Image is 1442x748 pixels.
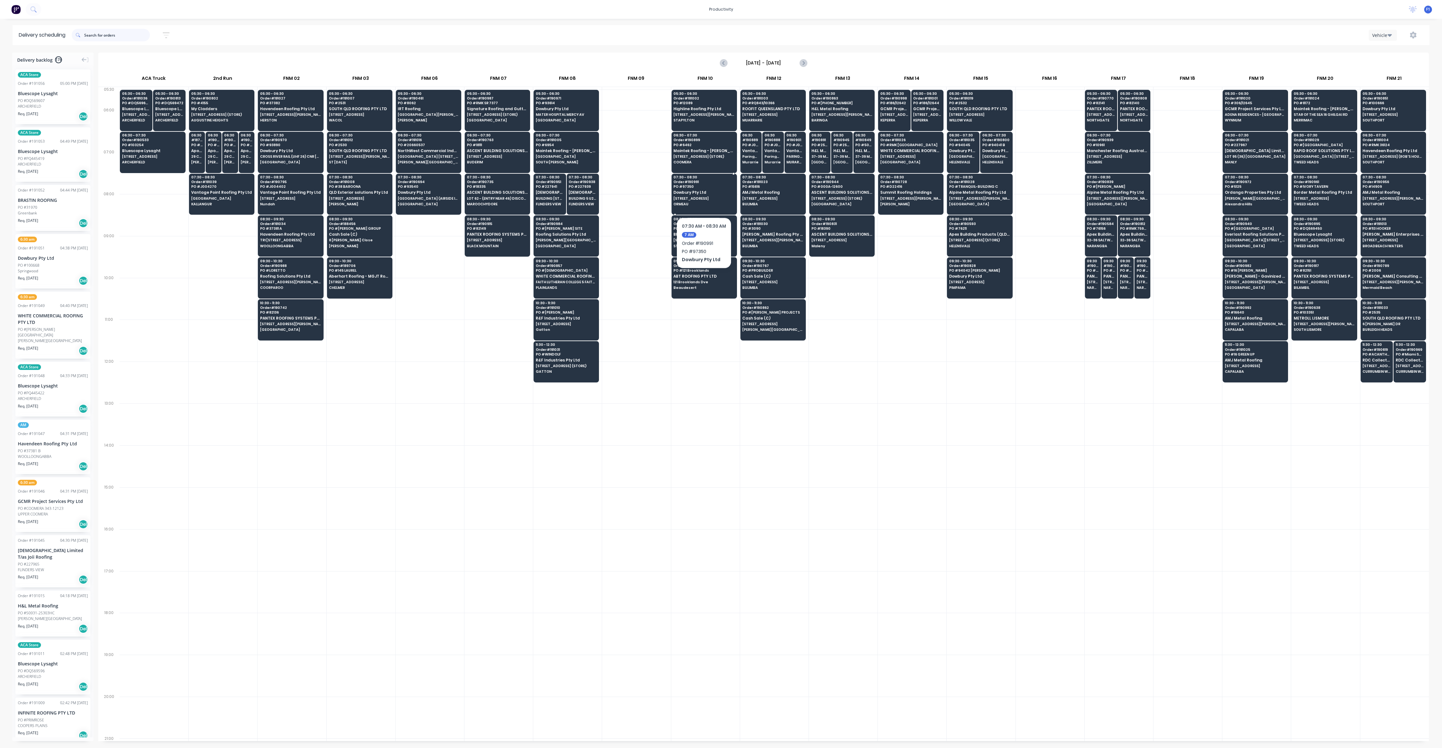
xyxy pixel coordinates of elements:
span: Dowbury Pty Ltd [536,107,596,111]
span: Order # 190813 [155,96,183,100]
span: 06:30 [208,133,219,137]
span: Dowbury Pty Ltd [949,149,977,153]
span: # 190849 [855,138,872,142]
input: Search for orders [84,29,150,41]
span: PO # DQ569604 [122,101,150,105]
span: Vantage Point Roofing Pty Ltd [786,149,804,153]
span: 05:30 - 06:30 [536,92,596,95]
span: PO # RMK [GEOGRAPHIC_DATA] [880,143,941,147]
span: H&L Metal Roofing [855,149,872,153]
span: Order # 190763 [467,138,528,142]
span: PO # 100666 [1363,101,1423,105]
span: PO # 94045 [949,143,977,147]
span: PO # 94041 B [982,143,1010,147]
span: [GEOGRAPHIC_DATA] [855,160,872,164]
span: [STREET_ADDRESS] [1087,155,1148,158]
span: PO # RMK 36124 [1363,143,1423,147]
span: PO # 25-578HC-4A [833,143,851,147]
span: 178 [55,56,62,63]
div: ARCHERFIELD [18,104,88,109]
span: PO # 6462 [673,143,734,147]
span: 06:30 - 07:30 [1087,133,1148,137]
span: MERRIMAC [1294,118,1354,122]
span: Order # 190987 [467,96,528,100]
span: Order # 191019 [949,96,1010,100]
div: productivity [706,5,736,14]
span: RAPID ROOF SOLUTIONS PTY LTD [1294,149,1354,153]
div: FNM 02 [257,73,326,87]
span: KEPERRA [880,118,908,122]
span: PO # 4155 [191,101,252,105]
span: 06:30 - 07:30 [1294,133,1354,137]
span: [PERSON_NAME] [398,118,458,122]
span: Order # 191004 [1363,138,1423,142]
span: PO # 37382 [260,101,321,105]
span: Bluescope Lysaght [122,149,183,153]
span: MATER HOSPITAL MERCY AV [536,113,596,116]
span: [STREET_ADDRESS][PERSON_NAME] [260,113,321,116]
span: Order # 191007 [329,96,390,100]
span: Order # 191002 [673,96,734,100]
span: [GEOGRAPHIC_DATA] [536,118,596,122]
div: FNM 09 [602,73,670,87]
span: PO # [GEOGRAPHIC_DATA] [1294,143,1354,147]
div: FNM 14 [877,73,946,87]
span: BARINGA [811,118,872,122]
span: [DEMOGRAPHIC_DATA] Limited T/as Joii Roofing [1225,149,1286,153]
div: FNM 20 [1291,73,1359,87]
span: Order # 191012 [329,138,390,142]
span: 05:30 - 06:30 [1087,92,1115,95]
span: SOUTH [PERSON_NAME] [536,160,596,164]
div: Del [79,112,88,121]
span: # 190945 [833,138,851,142]
span: GCMR Project Services Pty Ltd [880,107,908,111]
span: STAPYLTON [673,118,734,122]
span: PO # J004465 [786,143,804,147]
span: SOUTH QLD ROOFING PTY LTD [949,107,1010,111]
span: HERSTON [260,118,321,122]
span: WILLOW VALE [949,118,1010,122]
div: FNM 19 [1222,73,1291,87]
span: Order # 191027 [260,96,321,100]
span: Order # 191024 [1294,96,1354,100]
span: Dowbury Pty Ltd [1363,107,1423,111]
span: PO # DQ569472 [155,101,183,105]
div: FNM 13 [809,73,877,87]
div: FNM 15 [946,73,1015,87]
span: 06:30 - 07:30 [982,133,1010,137]
span: 06:30 - 07:30 [467,133,528,137]
span: Order # 191001 [913,96,941,100]
span: 05:30 - 06:30 [122,92,150,95]
div: Vehicle [1372,32,1390,38]
div: Order # 191053 [18,139,45,144]
span: Order # 190971 [536,96,596,100]
span: ARCHERFIELD [122,160,183,164]
span: My Cladders [191,107,252,111]
span: ARCHERFIELD [155,118,183,122]
div: FNM 10 [671,73,739,87]
span: NORTHGATE [1087,118,1115,122]
span: [STREET_ADDRESS][PERSON_NAME] (STORE) [122,113,150,116]
span: KEPERRA [913,118,941,122]
span: 05:30 - 06:30 [467,92,528,95]
span: 06:30 [191,133,203,137]
span: 06:30 - 07:30 [880,133,941,137]
span: [STREET_ADDRESS] [1120,113,1148,116]
div: FNM 21 [1360,73,1428,87]
div: FNM 17 [1084,73,1153,87]
span: AUGUSTINE HEIGHTS [191,118,252,122]
span: Order # 190808 [1120,96,1148,100]
span: 29 CORYMBIA PL (STORE) [241,155,252,158]
span: [GEOGRAPHIC_DATA] [GEOGRAPHIC_DATA] [949,155,977,158]
span: IRT Roofing [398,107,458,111]
span: Order # 191016 [398,138,458,142]
span: H&L Metal Roofing [811,149,829,153]
span: NorthWest Commercial Industries (QLD) P/L [398,149,458,153]
span: SOUTH QLD ROOFING PTY LTD [329,149,390,153]
span: [STREET_ADDRESS][PERSON_NAME] [673,113,734,116]
span: 06:30 [764,133,782,137]
span: ROOFIT QUEENSLAND PTY LTD [742,107,803,111]
span: GCMR Project Services Pty Ltd [913,107,941,111]
span: [STREET_ADDRESS] [1087,113,1115,116]
span: Order # 191026 [880,138,941,142]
